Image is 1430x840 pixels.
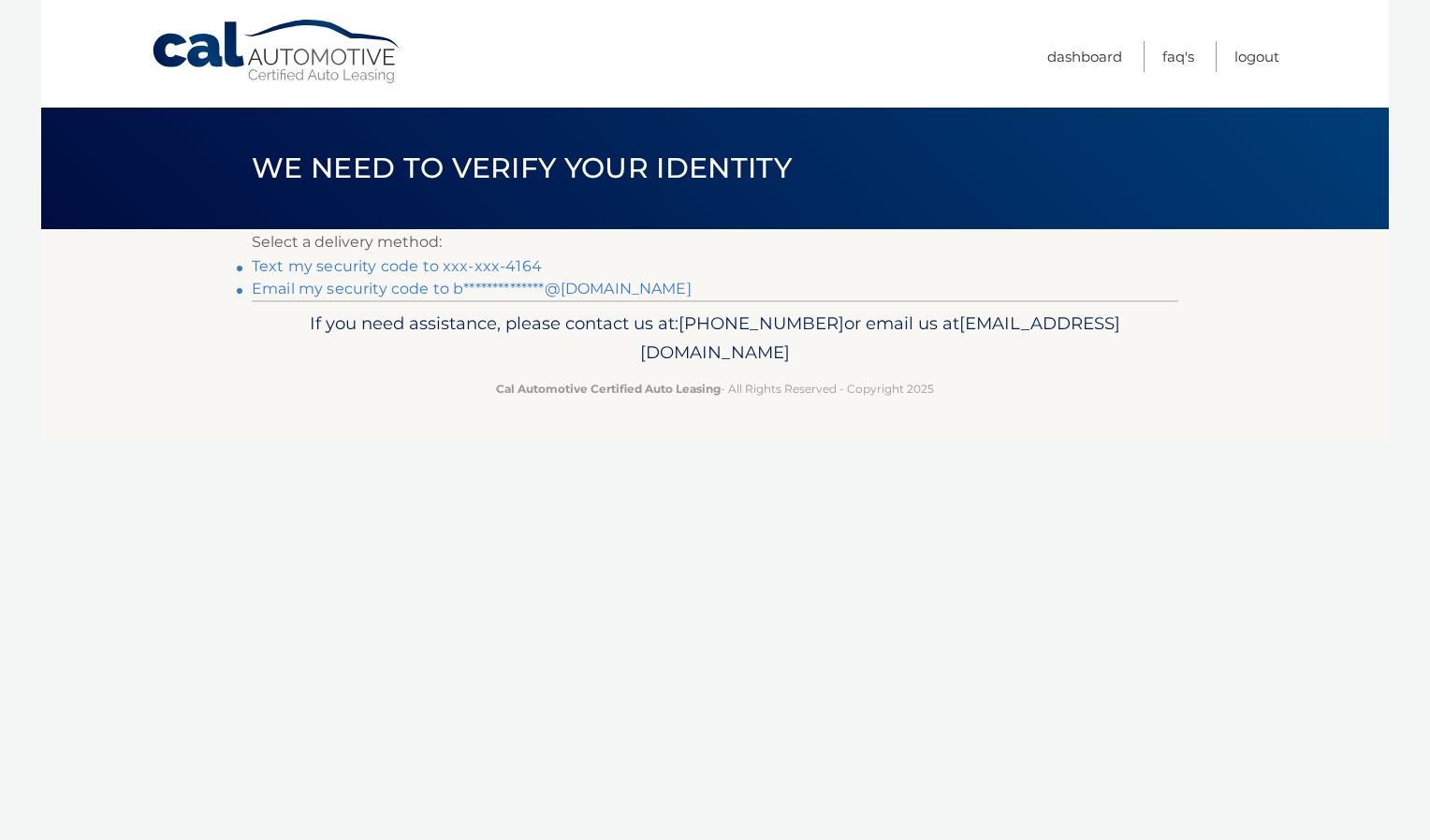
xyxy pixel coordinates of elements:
[264,309,1166,369] p: If you need assistance, please contact us at: or email us at
[252,257,542,275] a: Text my security code to xxx-xxx-4164
[151,19,403,85] a: Cal Automotive
[264,379,1166,398] p: - All Rights Reserved - Copyright 2025
[679,312,844,334] span: [PHONE_NUMBER]
[496,382,721,396] strong: Cal Automotive Certified Auto Leasing
[1047,41,1122,72] a: Dashboard
[252,151,792,185] span: We need to verify your identity
[252,229,1178,255] p: Select a delivery method:
[1234,41,1279,72] a: Logout
[1162,41,1194,72] a: FAQ's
